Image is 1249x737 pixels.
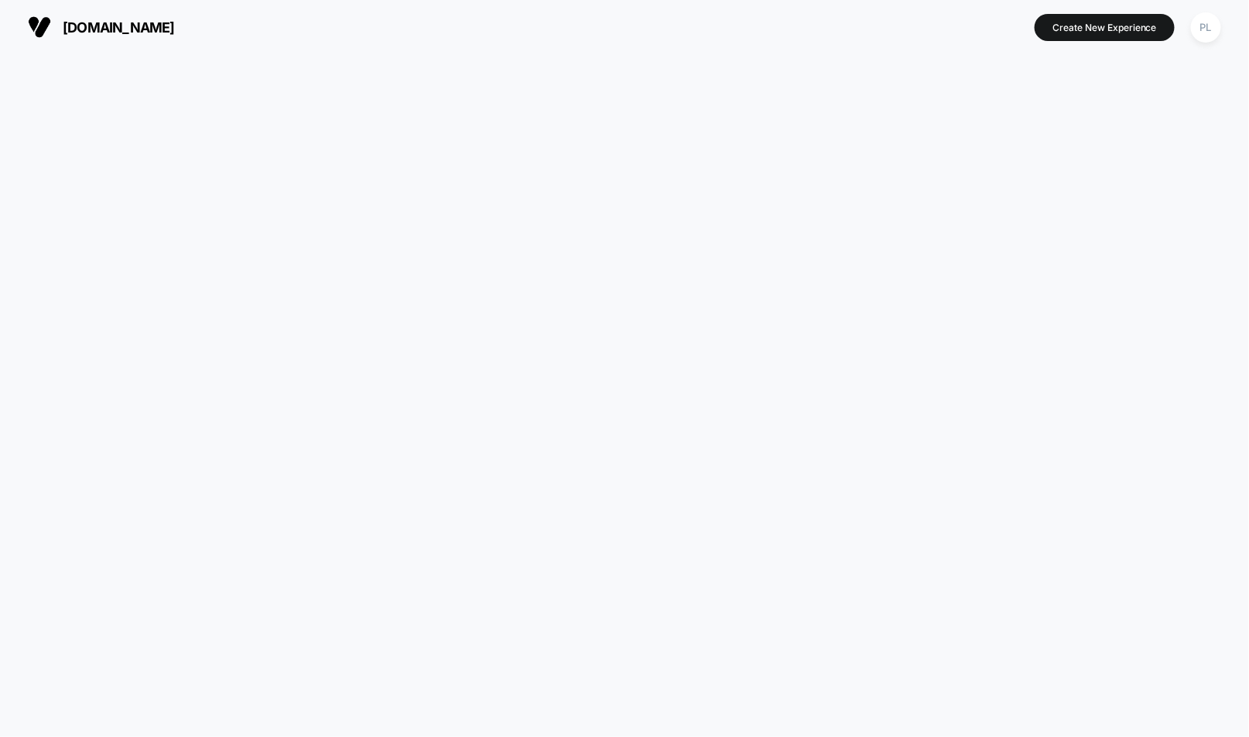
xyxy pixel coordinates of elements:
button: Create New Experience [1035,14,1175,41]
img: Visually logo [28,15,51,39]
button: [DOMAIN_NAME] [23,15,180,39]
span: [DOMAIN_NAME] [63,19,175,36]
button: PL [1186,12,1226,43]
div: PL [1191,12,1221,43]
